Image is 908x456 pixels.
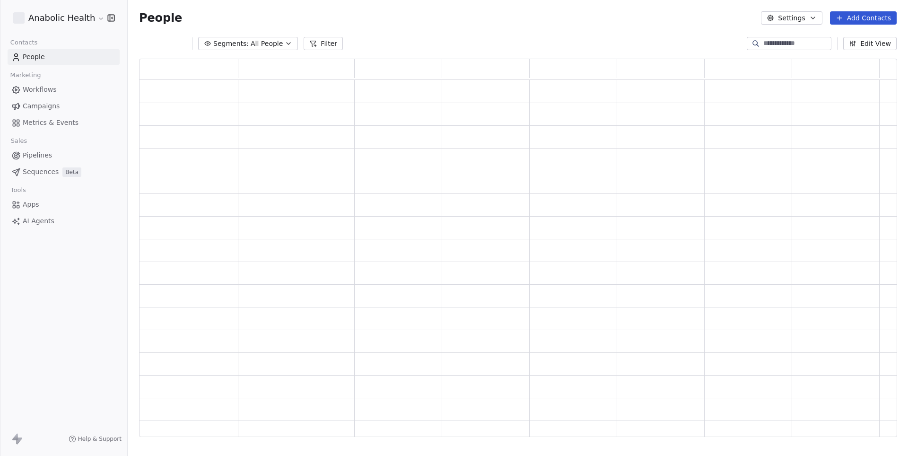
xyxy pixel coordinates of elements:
span: AI Agents [23,216,54,226]
span: People [139,11,182,25]
span: Pipelines [23,150,52,160]
button: Settings [761,11,822,25]
span: Anabolic Health [28,12,95,24]
a: Apps [8,197,120,212]
span: People [23,52,45,62]
a: Workflows [8,82,120,97]
span: Contacts [6,35,42,50]
span: All People [251,39,283,49]
span: Sales [7,134,31,148]
a: AI Agents [8,213,120,229]
span: Tools [7,183,30,197]
a: Campaigns [8,98,120,114]
button: Add Contacts [830,11,897,25]
button: Edit View [843,37,897,50]
a: Metrics & Events [8,115,120,131]
a: Help & Support [69,435,122,443]
span: Metrics & Events [23,118,79,128]
span: Segments: [213,39,249,49]
span: Marketing [6,68,45,82]
a: Pipelines [8,148,120,163]
span: Beta [62,167,81,177]
span: Help & Support [78,435,122,443]
a: People [8,49,120,65]
span: Apps [23,200,39,210]
span: Campaigns [23,101,60,111]
button: Filter [304,37,343,50]
span: Sequences [23,167,59,177]
a: SequencesBeta [8,164,120,180]
span: Workflows [23,85,57,95]
button: Anabolic Health [11,10,101,26]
